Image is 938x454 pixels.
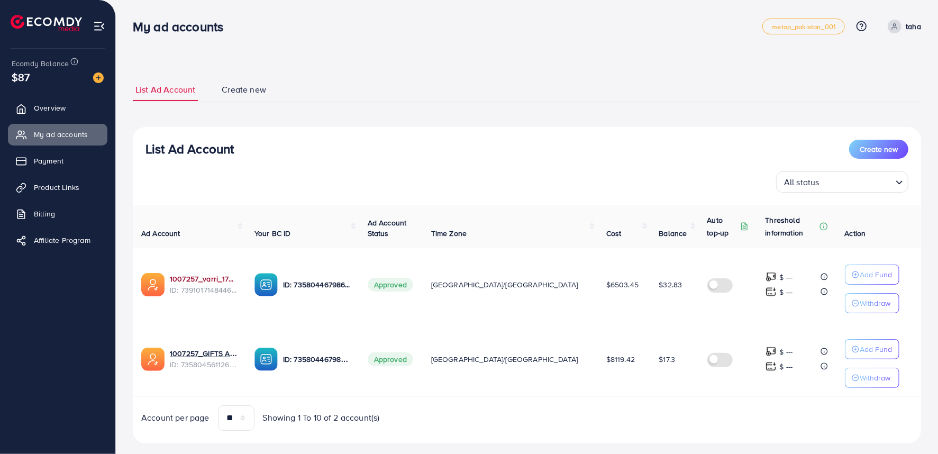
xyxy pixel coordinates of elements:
span: Showing 1 To 10 of 2 account(s) [263,412,380,424]
span: [GEOGRAPHIC_DATA]/[GEOGRAPHIC_DATA] [431,279,578,290]
img: ic-ads-acc.e4c84228.svg [141,348,165,371]
span: $17.3 [659,354,676,365]
p: $ --- [780,271,793,284]
span: $6503.45 [606,279,639,290]
span: Overview [34,103,66,113]
h3: List Ad Account [145,141,234,157]
p: ID: 7358044679864254480 [283,353,351,366]
span: [GEOGRAPHIC_DATA]/[GEOGRAPHIC_DATA] [431,354,578,365]
input: Search for option [823,172,891,190]
span: Time Zone [431,228,467,239]
p: $ --- [780,286,793,298]
span: Account per page [141,412,210,424]
img: ic-ads-acc.e4c84228.svg [141,273,165,296]
span: All status [782,175,822,190]
div: <span class='underline'>1007257_GIFTS ADS_1713178508862</span></br>7358045611263918081 [170,348,238,370]
img: ic-ba-acc.ded83a64.svg [254,348,278,371]
span: Create new [222,84,266,96]
span: Billing [34,208,55,219]
a: metap_pakistan_001 [762,19,845,34]
button: Create new [849,140,908,159]
span: Your BC ID [254,228,291,239]
span: metap_pakistan_001 [771,23,836,30]
button: Withdraw [845,368,899,388]
span: Create new [860,144,898,155]
a: Billing [8,203,107,224]
img: top-up amount [766,271,777,283]
p: $ --- [780,360,793,373]
a: Overview [8,97,107,119]
p: Withdraw [860,297,891,310]
img: logo [11,15,82,31]
img: image [93,72,104,83]
div: <span class='underline'>1007257_varri_1720855285387</span></br>7391017148446998544 [170,274,238,295]
button: Add Fund [845,339,899,359]
span: ID: 7358045611263918081 [170,359,238,370]
a: Payment [8,150,107,171]
img: top-up amount [766,346,777,357]
div: Search for option [776,171,908,193]
img: menu [93,20,105,32]
img: top-up amount [766,361,777,372]
button: Withdraw [845,293,899,313]
span: Balance [659,228,687,239]
p: Add Fund [860,268,893,281]
span: Affiliate Program [34,235,90,246]
span: List Ad Account [135,84,195,96]
a: Affiliate Program [8,230,107,251]
p: $ --- [780,346,793,358]
span: Product Links [34,182,79,193]
span: $87 [12,69,30,85]
span: Approved [368,278,413,292]
p: Add Fund [860,343,893,356]
span: Approved [368,352,413,366]
a: 1007257_varri_1720855285387 [170,274,238,284]
a: Product Links [8,177,107,198]
span: $32.83 [659,279,682,290]
p: Auto top-up [707,214,738,239]
p: ID: 7358044679864254480 [283,278,351,291]
span: Action [845,228,866,239]
span: Ecomdy Balance [12,58,69,69]
a: taha [884,20,921,33]
p: Withdraw [860,371,891,384]
p: Threshold information [766,214,817,239]
a: My ad accounts [8,124,107,145]
span: Cost [606,228,622,239]
span: Ad Account [141,228,180,239]
span: ID: 7391017148446998544 [170,285,238,295]
span: Ad Account Status [368,217,407,239]
img: ic-ba-acc.ded83a64.svg [254,273,278,296]
a: 1007257_GIFTS ADS_1713178508862 [170,348,238,359]
img: top-up amount [766,286,777,297]
iframe: Chat [893,406,930,446]
button: Add Fund [845,265,899,285]
p: taha [906,20,921,33]
span: $8119.42 [606,354,635,365]
span: Payment [34,156,63,166]
span: My ad accounts [34,129,88,140]
h3: My ad accounts [133,19,232,34]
